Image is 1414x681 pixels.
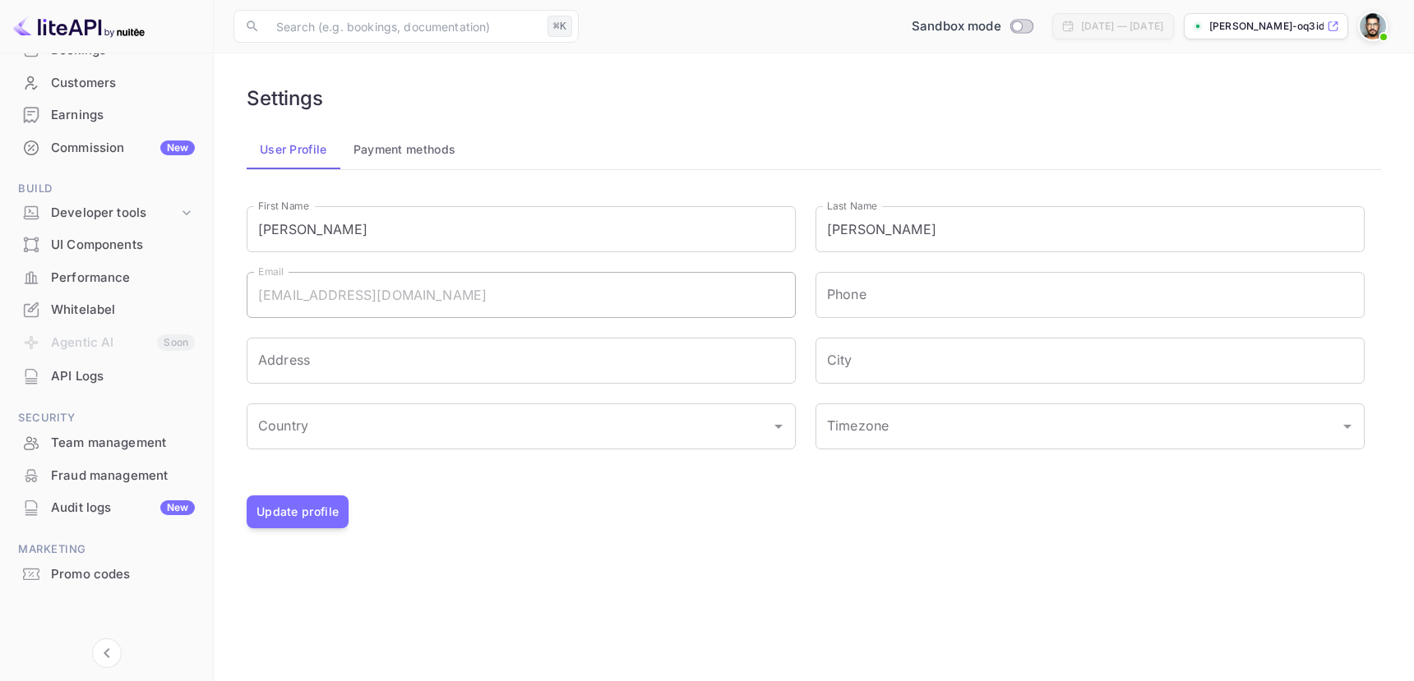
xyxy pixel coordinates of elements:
[10,294,203,326] div: Whitelabel
[10,229,203,260] a: UI Components
[10,559,203,591] div: Promo codes
[340,130,469,169] button: Payment methods
[1336,415,1359,438] button: Open
[10,229,203,261] div: UI Components
[10,559,203,589] a: Promo codes
[160,500,195,515] div: New
[258,199,309,213] label: First Name
[10,460,203,490] a: Fraud management
[10,541,203,559] span: Marketing
[10,199,203,228] div: Developer tools
[816,272,1365,318] input: phone
[816,206,1365,252] input: Last Name
[51,236,195,255] div: UI Components
[548,16,572,37] div: ⌘K
[247,272,796,318] input: Email
[247,130,1381,169] div: account-settings tabs
[51,467,195,485] div: Fraud management
[10,67,203,98] a: Customers
[10,132,203,164] div: CommissionNew
[10,35,203,65] a: Bookings
[266,10,541,43] input: Search (e.g. bookings, documentation)
[10,99,203,131] div: Earnings
[10,67,203,99] div: Customers
[258,265,284,278] label: Email
[10,180,203,198] span: Build
[51,434,195,453] div: Team management
[10,262,203,292] a: Performance
[10,460,203,492] div: Fraud management
[13,13,145,39] img: LiteAPI logo
[160,140,195,155] div: New
[1081,19,1163,34] div: [DATE] — [DATE]
[816,338,1365,384] input: City
[247,495,349,528] button: Update profile
[254,411,764,442] input: Country
[247,130,340,169] button: User Profile
[51,74,195,93] div: Customers
[247,206,796,252] input: First Name
[10,361,203,391] a: API Logs
[10,492,203,522] a: Audit logsNew
[10,492,203,524] div: Audit logsNew
[10,361,203,393] div: API Logs
[92,638,122,668] button: Collapse navigation
[10,294,203,324] a: Whitelabel
[247,338,796,384] input: Address
[827,199,877,213] label: Last Name
[51,367,195,386] div: API Logs
[10,409,203,427] span: Security
[51,139,195,158] div: Commission
[10,262,203,294] div: Performance
[51,204,178,223] div: Developer tools
[51,269,195,288] div: Performance
[51,565,195,584] div: Promo codes
[51,499,195,518] div: Audit logs
[247,86,323,110] h6: Settings
[51,106,195,125] div: Earnings
[912,17,1001,36] span: Sandbox mode
[905,17,1039,36] div: Switch to Production mode
[10,427,203,459] div: Team management
[1360,13,1386,39] img: Ivo Castillo
[767,415,790,438] button: Open
[10,99,203,130] a: Earnings
[10,427,203,458] a: Team management
[1209,19,1324,34] p: [PERSON_NAME]-oq3id.nui...
[10,132,203,163] a: CommissionNew
[51,301,195,320] div: Whitelabel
